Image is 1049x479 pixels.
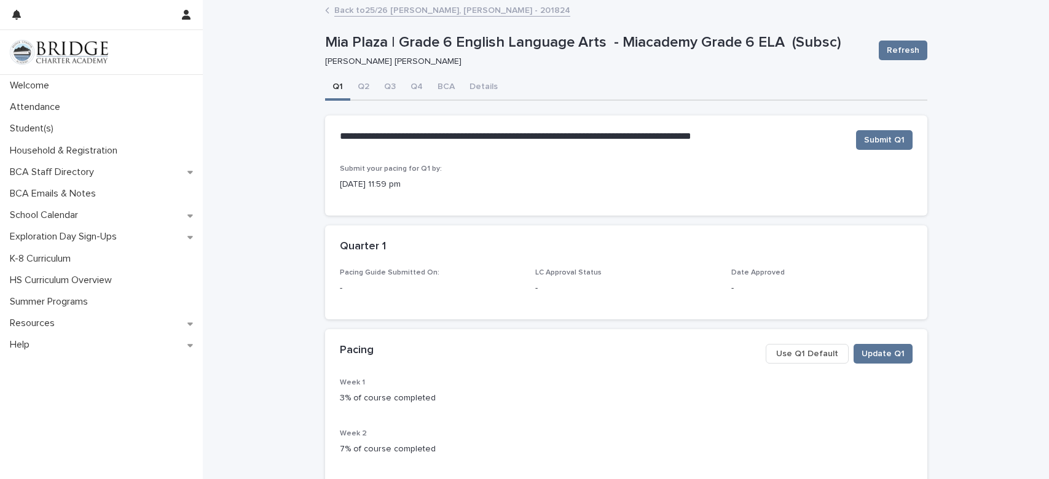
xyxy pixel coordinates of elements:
[5,123,63,134] p: Student(s)
[854,344,913,364] button: Update Q1
[535,282,717,295] p: -
[340,430,367,437] span: Week 2
[340,282,521,295] p: -
[430,75,462,101] button: BCA
[350,75,377,101] button: Q2
[340,344,374,357] h2: Pacing
[5,231,127,243] p: Exploration Day Sign-Ups
[864,134,905,146] span: Submit Q1
[535,269,602,276] span: LC Approval Status
[325,56,864,67] p: [PERSON_NAME] [PERSON_NAME]
[340,392,913,405] p: 3% of course completed
[5,296,98,308] p: Summer Programs
[462,75,505,101] button: Details
[766,344,849,364] button: Use Q1 Default
[5,80,59,92] p: Welcome
[5,209,88,221] p: School Calendar
[776,348,838,360] span: Use Q1 Default
[340,240,386,254] h2: Quarter 1
[403,75,430,101] button: Q4
[879,41,927,60] button: Refresh
[340,178,913,191] p: [DATE] 11:59 pm
[5,317,65,329] p: Resources
[325,34,869,52] p: Mia Plaza | Grade 6 English Language Arts - Miacademy Grade 6 ELA (Subsc)
[340,443,913,456] p: 7% of course completed
[862,348,905,360] span: Update Q1
[731,282,913,295] p: -
[5,253,81,265] p: K-8 Curriculum
[340,269,439,276] span: Pacing Guide Submitted On:
[377,75,403,101] button: Q3
[5,275,122,286] p: HS Curriculum Overview
[5,166,104,178] p: BCA Staff Directory
[10,40,108,64] img: V1C1m3IdTEidaUdm9Hs0
[731,269,785,276] span: Date Approved
[340,379,365,386] span: Week 1
[334,2,570,17] a: Back to25/26 [PERSON_NAME], [PERSON_NAME] - 201824
[340,165,442,173] span: Submit your pacing for Q1 by:
[5,188,106,200] p: BCA Emails & Notes
[856,130,913,150] button: Submit Q1
[887,44,919,56] span: Refresh
[5,145,127,157] p: Household & Registration
[325,75,350,101] button: Q1
[5,101,70,113] p: Attendance
[5,339,39,351] p: Help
